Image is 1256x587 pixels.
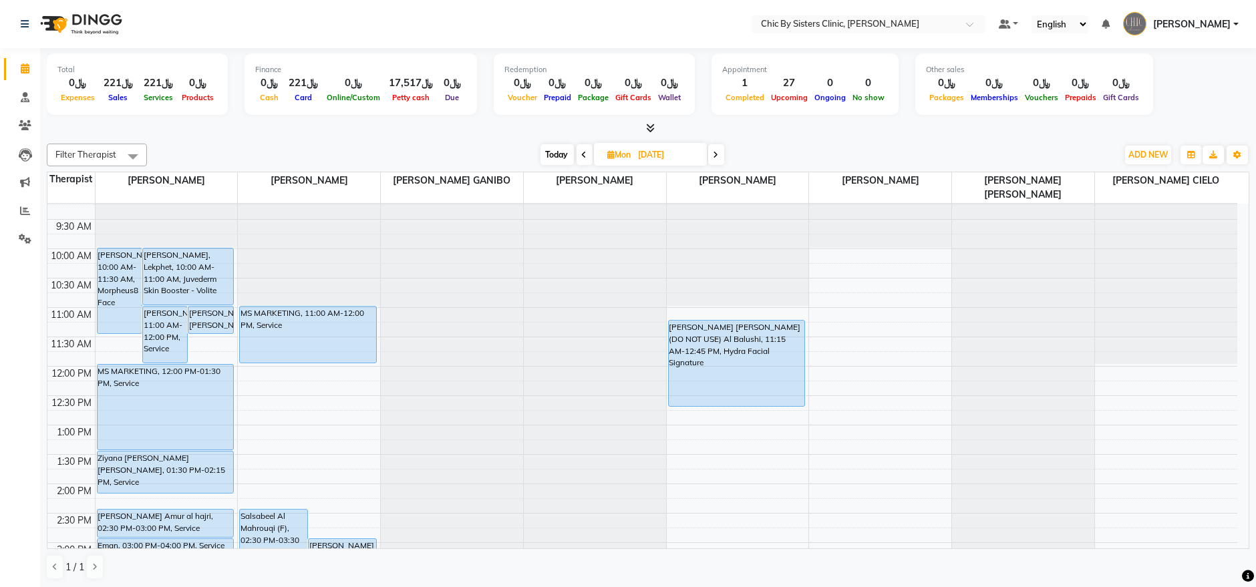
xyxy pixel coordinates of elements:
div: ﷼0 [504,75,540,91]
span: Services [140,93,176,102]
div: MS MARKETING, 11:00 AM-12:00 PM, Service [240,307,375,363]
div: ﷼0 [655,75,684,91]
div: Ziyana [PERSON_NAME] [PERSON_NAME], 01:30 PM-02:15 PM, Service [98,451,233,493]
span: Vouchers [1022,93,1062,102]
span: Expenses [57,93,98,102]
div: ﷼221 [98,75,138,91]
div: ﷼0 [178,75,217,91]
span: Ongoing [811,93,849,102]
img: logo [34,5,126,43]
span: Mon [605,150,635,160]
div: ﷼0 [967,75,1022,91]
div: 9:30 AM [54,220,95,234]
div: 2:30 PM [55,514,95,528]
span: No show [849,93,888,102]
span: Filter Therapist [55,149,116,160]
div: 0 [849,75,888,91]
span: ADD NEW [1128,150,1168,160]
span: Voucher [504,93,540,102]
span: Memberships [967,93,1022,102]
div: 1:30 PM [55,455,95,469]
div: MS MARKETING, 12:00 PM-01:30 PM, Service [98,365,233,449]
div: ﷼221 [138,75,178,91]
span: Due [442,93,463,102]
div: Therapist [47,172,95,186]
div: 27 [768,75,811,91]
span: Petty cash [389,93,433,102]
div: ﷼0 [255,75,283,91]
div: ﷼0 [612,75,655,91]
span: [PERSON_NAME] [667,172,809,189]
div: ﷼0 [926,75,967,91]
div: ﷼17,517 [383,75,438,91]
span: Prepaids [1062,93,1100,102]
span: Online/Custom [323,93,383,102]
span: [PERSON_NAME] [1153,17,1231,31]
div: ﷼0 [1022,75,1062,91]
div: [PERSON_NAME] Amur al hajri, 02:30 PM-03:00 PM, Service [98,510,233,537]
div: Finance [255,64,466,75]
span: Prepaid [540,93,575,102]
span: Card [291,93,315,102]
div: ﷼0 [438,75,466,91]
div: [PERSON_NAME] [PERSON_NAME] Al akmi, 03:00 PM-03:30 PM, Follow Up [309,539,376,566]
span: [PERSON_NAME] [524,172,666,189]
span: [PERSON_NAME] [809,172,951,189]
input: 2025-09-08 [635,145,701,165]
span: [PERSON_NAME] CIELO [1095,172,1237,189]
span: Today [540,144,574,165]
span: Products [178,93,217,102]
div: 3:00 PM [55,543,95,557]
div: 1 [722,75,768,91]
span: Package [575,93,612,102]
div: ﷼0 [323,75,383,91]
span: [PERSON_NAME] [238,172,380,189]
div: 10:00 AM [49,249,95,263]
div: 1:00 PM [55,425,95,439]
span: [PERSON_NAME] GANIBO [381,172,523,189]
div: 12:00 PM [49,367,95,381]
div: ﷼0 [1062,75,1100,91]
div: ﷼0 [575,75,612,91]
div: 2:00 PM [55,484,95,498]
span: Sales [106,93,132,102]
div: 0 [811,75,849,91]
div: 10:30 AM [49,278,95,292]
span: Upcoming [768,93,811,102]
div: ﷼0 [540,75,575,91]
span: [PERSON_NAME] [96,172,238,189]
span: Wallet [655,93,684,102]
div: Salsabeel Al Mahrouqi (F), 02:30 PM-03:30 PM, Juvederm Skin Booster - Volite [240,510,307,566]
span: 1 / 1 [65,560,84,574]
span: Packages [926,93,967,102]
span: Gift Cards [1100,93,1142,102]
div: Redemption [504,64,684,75]
div: 12:30 PM [49,396,95,410]
img: Latifa Daer [1123,12,1146,35]
span: Gift Cards [612,93,655,102]
span: Cash [257,93,282,102]
div: [PERSON_NAME] [PERSON_NAME] (DO NOT USE) Al Balushi, 11:15 AM-12:45 PM, Hydra Facial Signature [669,321,804,406]
div: ﷼221 [283,75,323,91]
div: 11:30 AM [49,337,95,351]
div: [PERSON_NAME] [PERSON_NAME] (DO NOT USE) [PERSON_NAME], 11:00 AM-11:30 AM, Consultation [188,307,232,333]
div: Other sales [926,64,1142,75]
div: ﷼0 [57,75,98,91]
div: [PERSON_NAME], 10:00 AM-11:30 AM, Morpheus8 Face [98,248,142,333]
div: [PERSON_NAME], 11:00 AM-12:00 PM, Service [143,307,188,363]
div: Total [57,64,217,75]
div: [PERSON_NAME], Lekphet, 10:00 AM-11:00 AM, Juvederm Skin Booster - Volite [143,248,233,305]
div: Appointment [722,64,888,75]
div: 11:00 AM [49,308,95,322]
span: Completed [722,93,768,102]
button: ADD NEW [1125,146,1171,164]
div: ﷼0 [1100,75,1142,91]
span: [PERSON_NAME] [PERSON_NAME] [952,172,1094,203]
